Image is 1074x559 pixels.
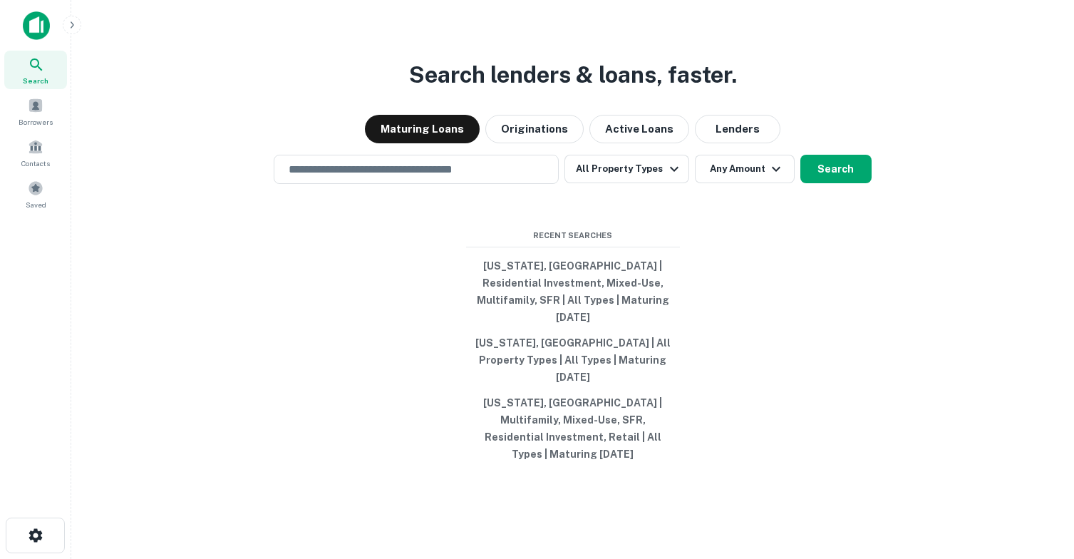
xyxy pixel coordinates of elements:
[4,133,67,172] a: Contacts
[1003,445,1074,513] iframe: Chat Widget
[695,155,795,183] button: Any Amount
[23,11,50,40] img: capitalize-icon.png
[4,92,67,130] a: Borrowers
[26,199,46,210] span: Saved
[4,175,67,213] a: Saved
[19,116,53,128] span: Borrowers
[695,115,780,143] button: Lenders
[800,155,872,183] button: Search
[365,115,480,143] button: Maturing Loans
[466,230,680,242] span: Recent Searches
[485,115,584,143] button: Originations
[4,51,67,89] a: Search
[564,155,688,183] button: All Property Types
[23,75,48,86] span: Search
[409,58,737,92] h3: Search lenders & loans, faster.
[466,253,680,330] button: [US_STATE], [GEOGRAPHIC_DATA] | Residential Investment, Mixed-Use, Multifamily, SFR | All Types |...
[466,330,680,390] button: [US_STATE], [GEOGRAPHIC_DATA] | All Property Types | All Types | Maturing [DATE]
[589,115,689,143] button: Active Loans
[21,158,50,169] span: Contacts
[466,390,680,467] button: [US_STATE], [GEOGRAPHIC_DATA] | Multifamily, Mixed-Use, SFR, Residential Investment, Retail | All...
